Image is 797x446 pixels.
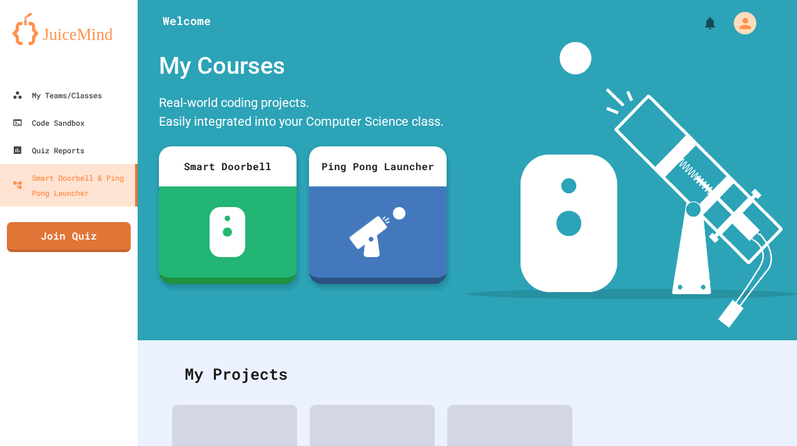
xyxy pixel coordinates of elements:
[13,88,102,103] div: My Teams/Classes
[309,146,447,186] div: Ping Pong Launcher
[679,13,721,34] div: My Notifications
[13,13,125,45] img: logo-orange.svg
[467,42,797,328] img: banner-image-my-projects.png
[172,350,763,398] div: My Projects
[13,170,130,200] div: Smart Doorbell & Ping Pong Launcher
[721,9,759,38] div: My Account
[153,42,453,90] div: My Courses
[153,90,453,137] div: Real-world coding projects. Easily integrated into your Computer Science class.
[159,146,297,186] div: Smart Doorbell
[13,115,84,130] div: Code Sandbox
[350,207,405,257] img: ppl-with-ball.png
[13,143,84,158] div: Quiz Reports
[7,222,131,252] a: Join Quiz
[210,207,245,257] img: sdb-white.svg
